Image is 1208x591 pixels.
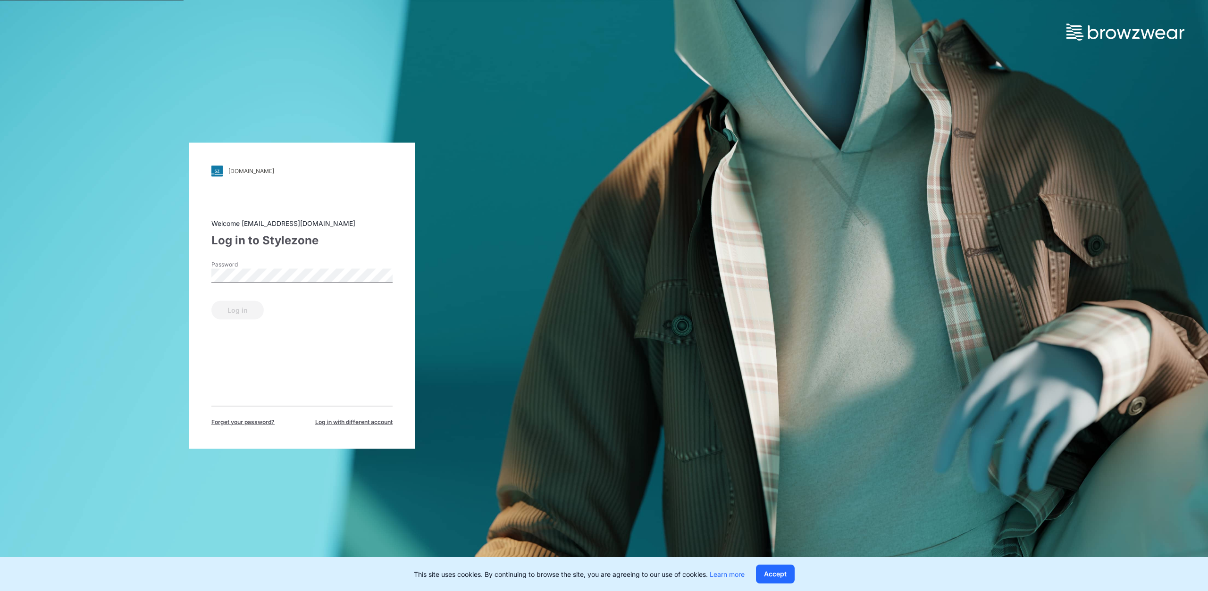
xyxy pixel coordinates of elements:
div: Log in to Stylezone [211,232,393,249]
div: Welcome [EMAIL_ADDRESS][DOMAIN_NAME] [211,218,393,228]
img: svg+xml;base64,PHN2ZyB3aWR0aD0iMjgiIGhlaWdodD0iMjgiIHZpZXdCb3g9IjAgMCAyOCAyOCIgZmlsbD0ibm9uZSIgeG... [211,165,223,176]
span: Forget your password? [211,417,275,426]
label: Password [211,260,277,268]
img: browzwear-logo.73288ffb.svg [1066,24,1184,41]
div: [DOMAIN_NAME] [228,167,274,175]
span: Log in with different account [315,417,393,426]
a: Learn more [710,570,745,578]
a: [DOMAIN_NAME] [211,165,393,176]
p: This site uses cookies. By continuing to browse the site, you are agreeing to our use of cookies. [414,569,745,579]
button: Accept [756,565,795,583]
